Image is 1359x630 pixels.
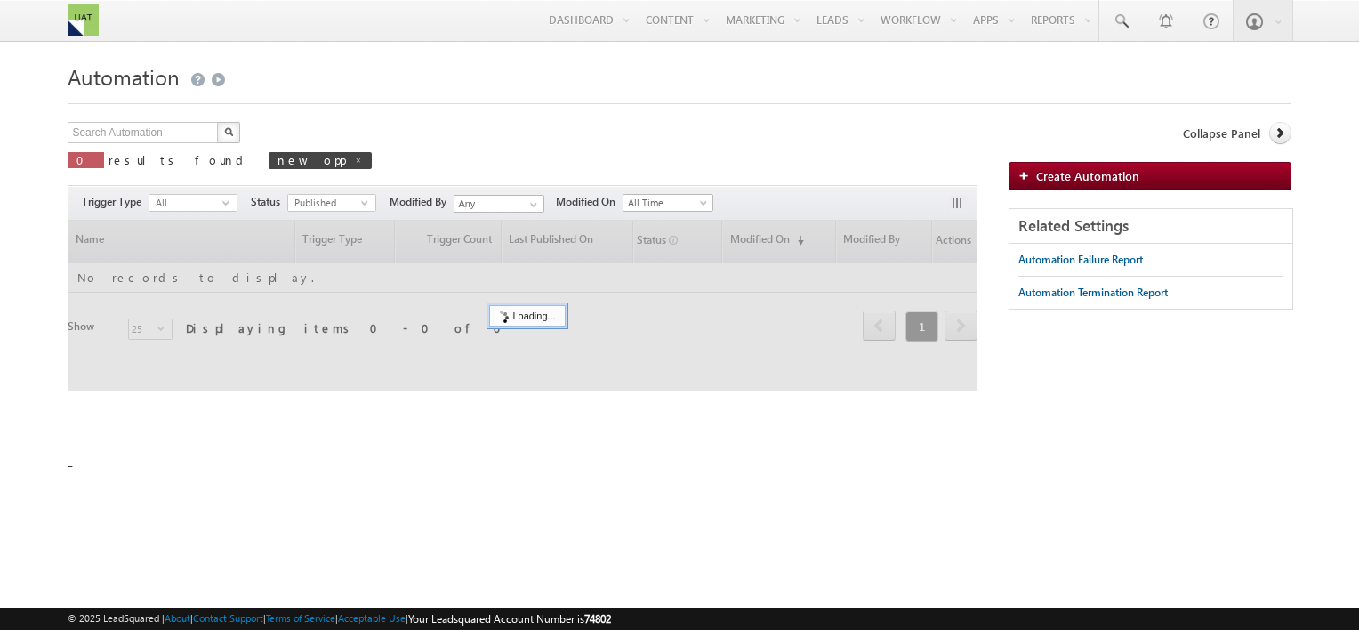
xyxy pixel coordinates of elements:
[222,198,237,206] span: select
[277,152,345,167] span: new opp
[1018,244,1143,276] a: Automation Failure Report
[520,196,543,214] a: Show All Items
[361,198,375,206] span: select
[623,195,708,211] span: All Time
[390,194,454,210] span: Modified By
[623,194,713,212] a: All Time
[1183,125,1260,141] span: Collapse Panel
[338,612,406,624] a: Acceptable Use
[1018,277,1168,309] a: Automation Termination Report
[82,194,149,210] span: Trigger Type
[288,195,361,211] span: Published
[584,612,611,626] span: 74802
[76,152,95,167] span: 0
[1018,285,1168,301] div: Automation Termination Report
[1018,252,1143,268] div: Automation Failure Report
[68,62,180,91] span: Automation
[266,612,335,624] a: Terms of Service
[251,194,287,210] span: Status
[408,612,611,626] span: Your Leadsquared Account Number is
[224,127,233,136] img: Search
[149,195,222,211] span: All
[109,152,250,167] span: results found
[68,610,611,627] span: © 2025 LeadSquared | | | | |
[1036,168,1139,183] span: Create Automation
[1018,170,1036,181] img: add_icon.png
[68,4,98,36] img: Custom Logo
[193,612,263,624] a: Contact Support
[556,194,623,210] span: Modified On
[1009,209,1291,244] div: Related Settings
[68,58,1291,503] div: _
[165,612,190,624] a: About
[489,305,565,327] div: Loading...
[454,195,544,213] input: Type to Search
